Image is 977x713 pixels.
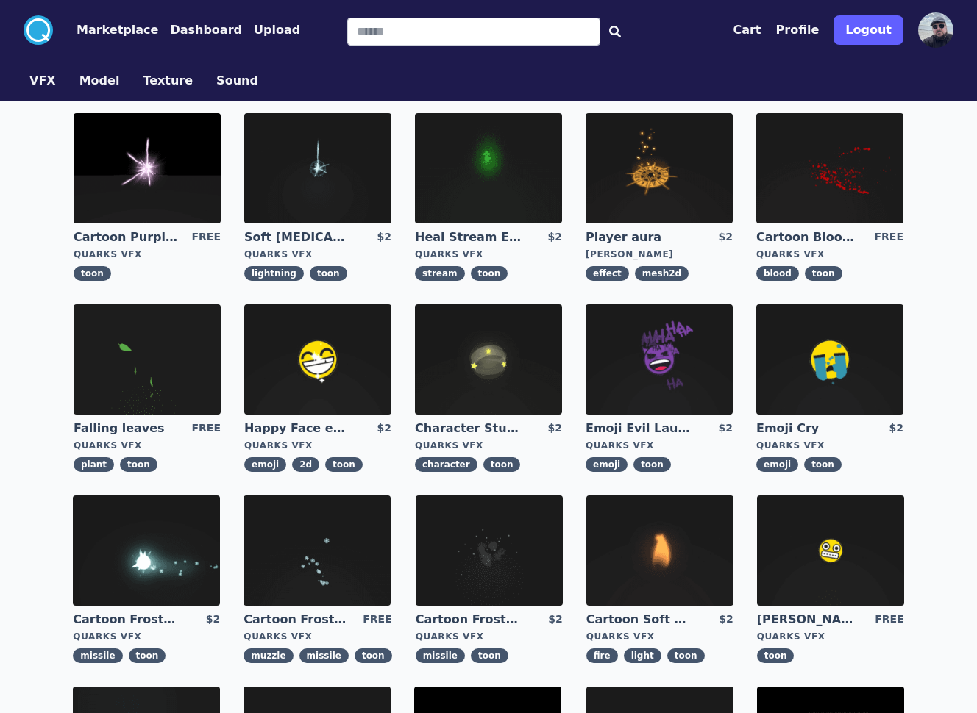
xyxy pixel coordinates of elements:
[206,612,220,628] div: $2
[757,612,863,628] a: [PERSON_NAME]
[586,248,733,260] div: [PERSON_NAME]
[633,457,671,472] span: toon
[74,229,180,246] a: Cartoon Purple [MEDICAL_DATA]
[347,18,600,46] input: Search
[586,440,733,451] div: Quarks VFX
[192,229,221,246] div: FREE
[756,248,903,260] div: Quarks VFX
[756,229,862,246] a: Cartoon Blood Splash
[74,266,111,281] span: toon
[586,612,692,628] a: Cartoon Soft CandleLight
[131,72,205,90] a: Texture
[804,457,842,472] span: toon
[158,21,242,39] a: Dashboard
[586,229,692,246] a: Player aura
[416,631,563,642] div: Quarks VFX
[756,420,862,437] a: Emoji Cry
[244,495,391,606] img: imgAlt
[805,266,842,281] span: toon
[586,631,733,642] div: Quarks VFX
[719,229,733,246] div: $2
[415,440,562,451] div: Quarks VFX
[192,420,221,437] div: FREE
[377,420,391,437] div: $2
[244,266,304,281] span: lightning
[624,648,661,663] span: light
[74,248,221,260] div: Quarks VFX
[415,248,562,260] div: Quarks VFX
[73,612,179,628] a: Cartoon Frost Missile
[53,21,158,39] a: Marketplace
[548,420,562,437] div: $2
[756,440,903,451] div: Quarks VFX
[415,266,465,281] span: stream
[254,21,300,39] button: Upload
[244,113,391,223] img: imgAlt
[586,457,628,472] span: emoji
[586,266,629,281] span: effect
[834,15,903,45] button: Logout
[244,612,349,628] a: Cartoon Frost Missile Muzzle Flash
[205,72,270,90] a: Sound
[416,612,522,628] a: Cartoon Frost Missile Explosion
[875,612,903,628] div: FREE
[244,304,391,415] img: imgAlt
[756,304,903,415] img: imgAlt
[73,648,122,663] span: missile
[299,648,349,663] span: missile
[733,21,761,39] button: Cart
[586,304,733,415] img: imgAlt
[756,266,799,281] span: blood
[77,21,158,39] button: Marketplace
[355,648,392,663] span: toon
[415,229,521,246] a: Heal Stream Effect
[415,113,562,223] img: imgAlt
[756,113,903,223] img: imgAlt
[244,631,391,642] div: Quarks VFX
[68,72,132,90] a: Model
[416,648,465,663] span: missile
[244,457,286,472] span: emoji
[776,21,820,39] button: Profile
[757,495,904,606] img: imgAlt
[74,457,114,472] span: plant
[129,648,166,663] span: toon
[244,229,350,246] a: Soft [MEDICAL_DATA]
[415,457,477,472] span: character
[18,72,68,90] a: VFX
[74,304,221,415] img: imgAlt
[586,420,692,437] a: Emoji Evil Laugh
[29,72,56,90] button: VFX
[757,631,904,642] div: Quarks VFX
[719,420,733,437] div: $2
[244,420,350,437] a: Happy Face emoji
[471,266,508,281] span: toon
[73,631,220,642] div: Quarks VFX
[170,21,242,39] button: Dashboard
[292,457,319,472] span: 2d
[74,440,221,451] div: Quarks VFX
[889,420,903,437] div: $2
[244,648,293,663] span: muzzle
[483,457,521,472] span: toon
[635,266,689,281] span: mesh2d
[471,648,508,663] span: toon
[586,648,618,663] span: fire
[363,612,391,628] div: FREE
[242,21,300,39] a: Upload
[875,229,903,246] div: FREE
[74,420,180,437] a: Falling leaves
[74,113,221,223] img: imgAlt
[377,229,391,246] div: $2
[244,248,391,260] div: Quarks VFX
[79,72,120,90] button: Model
[757,648,795,663] span: toon
[143,72,193,90] button: Texture
[244,440,391,451] div: Quarks VFX
[416,495,563,606] img: imgAlt
[73,495,220,606] img: imgAlt
[756,457,798,472] span: emoji
[216,72,258,90] button: Sound
[918,12,953,48] img: profile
